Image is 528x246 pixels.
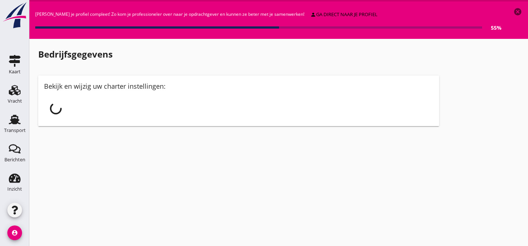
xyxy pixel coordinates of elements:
[4,157,25,162] div: Berichten
[307,10,380,20] a: ga direct naar je profiel
[513,7,522,16] i: cancel
[7,187,22,191] div: Inzicht
[38,48,439,61] h1: Bedrijfsgegevens
[482,24,502,32] div: 55%
[310,12,316,18] i: person
[4,128,26,133] div: Transport
[44,81,433,91] div: Bekijk en wijzig uw charter instellingen:
[7,225,22,240] i: account_circle
[1,2,28,29] img: logo-small.a267ee39.svg
[8,99,22,103] div: Vracht
[9,69,21,74] div: Kaart
[35,7,502,33] div: [PERSON_NAME] je profiel compleet! Zo kom je professioneler over naar je opdrachtgever en kunnen ...
[310,11,377,18] div: ga direct naar je profiel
